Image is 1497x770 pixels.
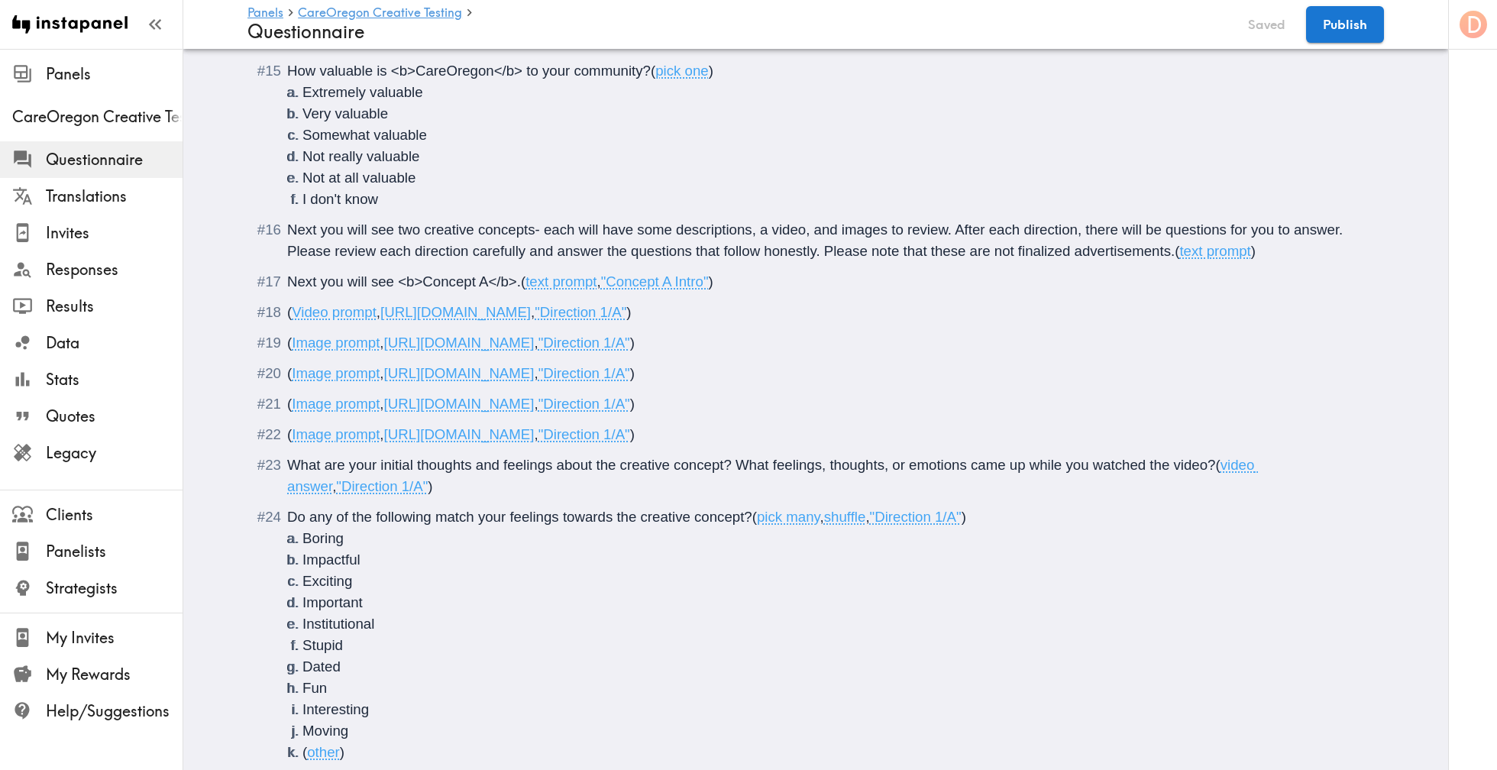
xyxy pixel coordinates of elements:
[287,222,1347,259] span: Next you will see two creative concepts- each will have some descriptions, a video, and images to...
[380,304,531,320] span: [URL][DOMAIN_NAME]
[287,365,292,381] span: (
[655,63,709,79] span: pick one
[1215,457,1220,473] span: (
[46,627,183,649] span: My Invites
[538,396,630,412] span: "Direction 1/A"
[302,680,327,696] span: Fun
[287,304,292,320] span: (
[332,478,336,494] span: ,
[820,509,824,525] span: ,
[292,335,380,351] span: Image prompt
[302,170,415,186] span: Not at all valuable
[709,273,713,290] span: )
[380,426,383,442] span: ,
[538,365,630,381] span: "Direction 1/A"
[302,127,427,143] span: Somewhat valuable
[46,442,183,464] span: Legacy
[384,426,535,442] span: [URL][DOMAIN_NAME]
[302,530,344,546] span: Boring
[384,396,535,412] span: [URL][DOMAIN_NAME]
[247,21,1227,43] h4: Questionnaire
[534,426,538,442] span: ,
[384,335,535,351] span: [URL][DOMAIN_NAME]
[626,304,631,320] span: )
[384,365,535,381] span: [URL][DOMAIN_NAME]
[428,478,432,494] span: )
[1466,11,1482,38] span: D
[597,273,601,290] span: ,
[824,509,866,525] span: shuffle
[46,504,183,526] span: Clients
[302,658,341,675] span: Dated
[630,396,635,412] span: )
[601,273,709,290] span: "Concept A Intro"
[340,744,344,760] span: )
[292,304,377,320] span: Video prompt
[46,406,183,427] span: Quotes
[870,509,962,525] span: "Direction 1/A"
[962,509,966,525] span: )
[247,6,283,21] a: Panels
[302,701,369,717] span: Interesting
[46,700,183,722] span: Help/Suggestions
[1251,243,1256,259] span: )
[302,191,378,207] span: I don't know
[46,541,183,562] span: Panelists
[298,6,462,21] a: CareOregon Creative Testing
[292,396,380,412] span: Image prompt
[630,335,635,351] span: )
[1175,243,1179,259] span: (
[534,396,538,412] span: ,
[380,396,383,412] span: ,
[287,457,1215,473] span: What are your initial thoughts and feelings about the creative concept? What feelings, thoughts, ...
[302,594,363,610] span: Important
[287,509,752,525] span: Do any of the following match your feelings towards the creative concept?
[1179,243,1250,259] span: text prompt
[292,365,380,381] span: Image prompt
[534,365,538,381] span: ,
[534,335,538,351] span: ,
[752,509,757,525] span: (
[630,365,635,381] span: )
[630,426,635,442] span: )
[380,365,383,381] span: ,
[1458,9,1489,40] button: D
[538,335,630,351] span: "Direction 1/A"
[292,426,380,442] span: Image prompt
[336,478,428,494] span: "Direction 1/A"
[521,273,525,290] span: (
[46,222,183,244] span: Invites
[1306,6,1384,43] button: Publish
[302,744,307,760] span: (
[525,273,597,290] span: text prompt
[651,63,655,79] span: (
[538,426,630,442] span: "Direction 1/A"
[46,296,183,317] span: Results
[302,723,348,739] span: Moving
[287,335,292,351] span: (
[302,148,419,164] span: Not really valuable
[287,63,651,79] span: How valuable is <b>CareOregon</b> to your community?
[46,186,183,207] span: Translations
[46,369,183,390] span: Stats
[287,273,521,290] span: Next you will see <b>Concept A</b>.
[535,304,626,320] span: "Direction 1/A"
[302,84,423,100] span: Extremely valuable
[865,509,869,525] span: ,
[46,259,183,280] span: Responses
[302,616,374,632] span: Institutional
[380,335,383,351] span: ,
[709,63,713,79] span: )
[377,304,380,320] span: ,
[531,304,535,320] span: ,
[307,744,340,760] span: other
[12,106,183,128] span: CareOregon Creative Testing
[287,426,292,442] span: (
[302,552,361,568] span: Impactful
[46,332,183,354] span: Data
[757,509,820,525] span: pick many
[302,105,388,121] span: Very valuable
[46,63,183,85] span: Panels
[46,149,183,170] span: Questionnaire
